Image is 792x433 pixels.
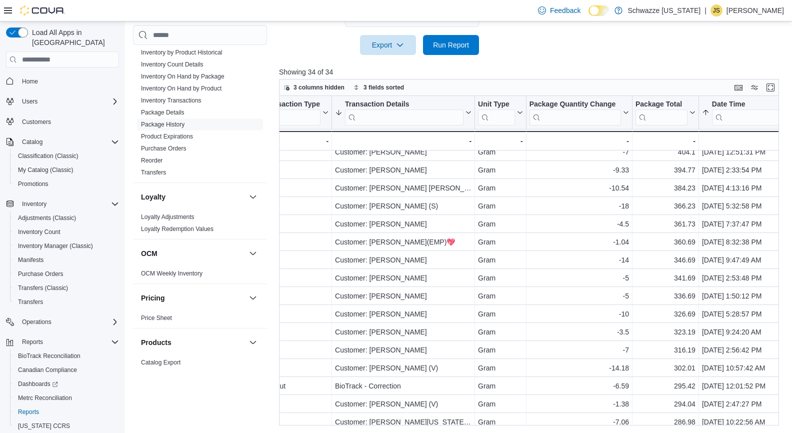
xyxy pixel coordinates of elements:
[22,338,43,346] span: Reports
[141,72,224,80] span: Inventory On Hand by Package
[363,83,404,91] span: 3 fields sorted
[14,150,82,162] a: Classification (Classic)
[18,115,119,128] span: Customers
[14,226,119,238] span: Inventory Count
[529,362,629,374] div: -14.18
[18,316,119,328] span: Operations
[10,349,123,363] button: BioTrack Reconciliation
[529,100,629,125] button: Package Quantity Change
[478,254,523,266] div: Gram
[18,284,68,292] span: Transfers (Classic)
[635,344,695,356] div: 316.19
[10,405,123,419] button: Reports
[14,212,119,224] span: Adjustments (Classic)
[141,145,186,152] a: Purchase Orders
[247,336,259,348] button: Products
[635,218,695,230] div: 361.73
[253,272,328,284] div: Sale
[529,326,629,338] div: -3.5
[10,281,123,295] button: Transfers (Classic)
[14,226,64,238] a: Inventory Count
[20,5,65,15] img: Cova
[10,419,123,433] button: [US_STATE] CCRS
[635,146,695,158] div: 404.1
[141,293,164,303] h3: Pricing
[726,4,784,16] p: [PERSON_NAME]
[529,100,621,109] div: Package Quantity Change
[335,164,471,176] div: Customer: [PERSON_NAME]
[635,308,695,320] div: 326.69
[635,272,695,284] div: 341.69
[141,248,245,258] button: OCM
[10,253,123,267] button: Manifests
[10,177,123,191] button: Promotions
[627,4,700,16] p: Schwazze [US_STATE]
[247,292,259,304] button: Pricing
[141,48,222,56] span: Inventory by Product Historical
[335,236,471,248] div: Customer: [PERSON_NAME](EMP)💖
[478,326,523,338] div: Gram
[14,420,119,432] span: Washington CCRS
[478,236,523,248] div: Gram
[18,408,39,416] span: Reports
[478,218,523,230] div: Gram
[141,97,201,104] a: Inventory Transactions
[18,270,63,278] span: Purchase Orders
[748,81,760,93] button: Display options
[141,144,186,152] span: Purchase Orders
[345,100,463,109] div: Transaction Details
[335,254,471,266] div: Customer: [PERSON_NAME]
[2,94,123,108] button: Users
[18,242,93,250] span: Inventory Manager (Classic)
[10,239,123,253] button: Inventory Manager (Classic)
[10,363,123,377] button: Canadian Compliance
[478,135,523,147] div: -
[141,213,194,220] a: Loyalty Adjustments
[14,282,72,294] a: Transfers (Classic)
[279,81,348,93] button: 3 columns hidden
[133,356,267,384] div: Products
[478,100,515,109] div: Unit Type
[253,100,328,125] button: Transaction Type
[22,318,51,326] span: Operations
[732,81,744,93] button: Keyboard shortcuts
[141,359,180,366] a: Catalog Export
[14,178,52,190] a: Promotions
[263,100,320,109] div: Transaction Type
[635,290,695,302] div: 336.69
[18,214,76,222] span: Adjustments (Classic)
[18,316,55,328] button: Operations
[28,27,119,47] span: Load All Apps in [GEOGRAPHIC_DATA]
[141,133,193,140] a: Product Expirations
[253,254,328,266] div: Sale
[263,100,320,125] div: Transaction Type
[635,100,687,109] div: Package Total
[14,268,67,280] a: Purchase Orders
[22,118,51,126] span: Customers
[14,296,119,308] span: Transfers
[335,362,471,374] div: Customer: [PERSON_NAME] (V)
[335,290,471,302] div: Customer: [PERSON_NAME]
[360,35,416,55] button: Export
[10,225,123,239] button: Inventory Count
[293,83,344,91] span: 3 columns hidden
[141,60,203,68] span: Inventory Count Details
[2,197,123,211] button: Inventory
[253,344,328,356] div: Sale
[335,344,471,356] div: Customer: [PERSON_NAME]
[22,97,37,105] span: Users
[253,362,328,374] div: Sale
[349,81,408,93] button: 3 fields sorted
[141,192,165,202] h3: Loyalty
[588,5,609,16] input: Dark Mode
[14,364,119,376] span: Canadian Compliance
[141,248,157,258] h3: OCM
[253,416,328,428] div: Sale
[635,135,695,147] div: -
[141,121,184,128] a: Package History
[635,416,695,428] div: 286.98
[141,225,213,232] a: Loyalty Redemption Values
[478,290,523,302] div: Gram
[253,290,328,302] div: Sale
[335,398,471,410] div: Customer: [PERSON_NAME] (V)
